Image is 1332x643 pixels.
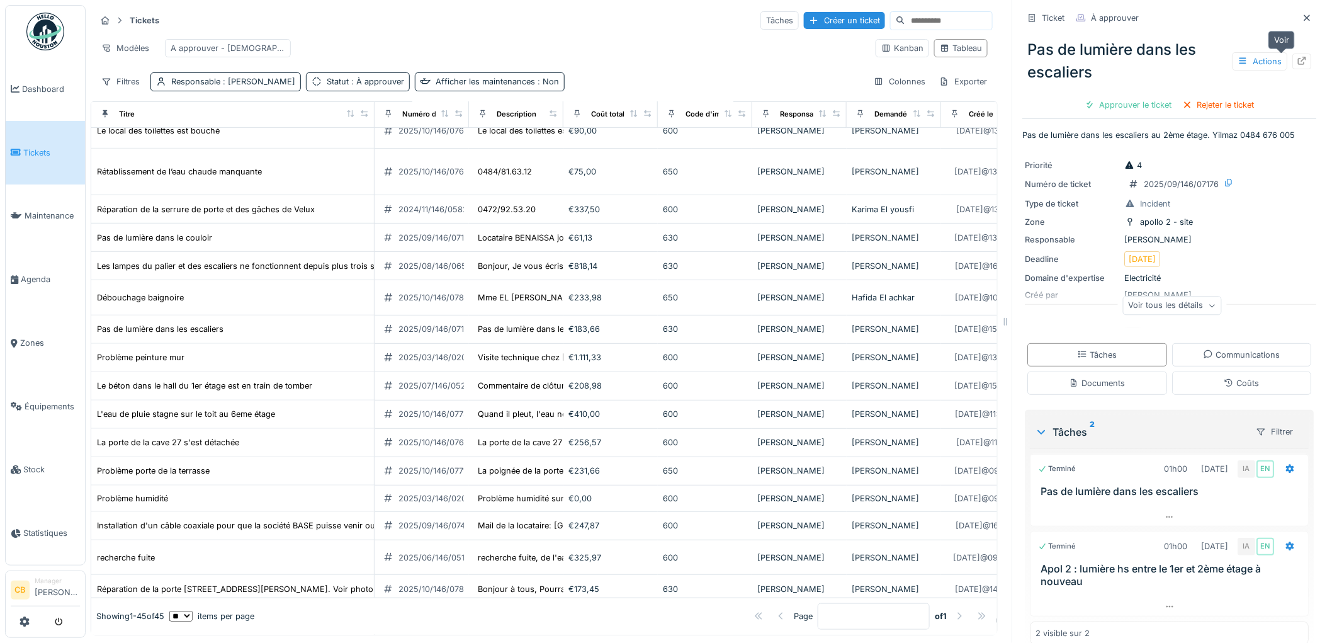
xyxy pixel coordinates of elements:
div: [PERSON_NAME] [757,492,842,504]
span: Stock [23,464,80,475]
div: Numéro de ticket [1025,178,1120,190]
div: Kanban [881,42,923,54]
div: [DATE] @ 09:16:28 [954,465,1022,477]
div: [PERSON_NAME] [852,408,936,420]
div: 630 [663,583,747,595]
div: Terminé [1039,541,1076,552]
div: Pas de lumière dans les escaliers [97,323,223,335]
div: apollo 2 - site [1141,216,1194,228]
span: Statistiques [23,527,80,539]
div: [DATE] @ 09:56:52 [954,552,1024,564]
div: [PERSON_NAME] [852,492,936,504]
div: €247,87 [568,520,653,532]
div: À approuver [1092,12,1139,24]
div: [DATE] [1129,253,1156,265]
div: [PERSON_NAME] [757,203,842,215]
div: Communications [1204,349,1280,361]
div: Rejeter le ticket [1178,96,1260,113]
div: [PERSON_NAME] [852,465,936,477]
div: 2025/09/146/07176 [1144,178,1219,190]
div: [PERSON_NAME] [757,292,842,304]
a: Maintenance [6,185,85,248]
div: 2025/09/146/07103 [398,232,474,244]
div: [DATE] @ 13:28:58 [954,166,1022,178]
div: Tâches [760,11,799,30]
div: [PERSON_NAME] [757,232,842,244]
div: 2 visible sur 2 [1036,627,1090,639]
div: Description [497,109,536,120]
div: [DATE] @ 15:08:08 [954,380,1022,392]
div: Problème peinture mur [97,351,184,363]
div: 2025/07/146/05254 [398,380,476,392]
div: €325,97 [568,552,653,564]
div: [DATE] @ 09:14:23 [954,492,1022,504]
div: 600 [663,436,747,448]
div: IA [1238,538,1256,555]
div: Numéro de ticket [402,109,462,120]
div: Terminé [1039,464,1076,474]
div: 630 [663,323,747,335]
div: €256,57 [568,436,653,448]
div: 650 [663,465,747,477]
div: [PERSON_NAME] [757,583,842,595]
div: €233,98 [568,292,653,304]
div: [DATE] @ 11:01:20 [956,436,1020,448]
div: €0,00 [568,492,653,504]
div: [PERSON_NAME] [757,125,842,137]
a: Zones [6,311,85,375]
a: Statistiques [6,501,85,565]
div: Responsable [1025,234,1120,246]
div: 0484/81.63.12 [478,166,532,178]
div: Exporter [934,72,993,91]
div: Coût total [591,109,624,120]
strong: of 1 [935,610,947,622]
div: Rétablissement de l’eau chaude manquante [97,166,262,178]
div: Ticket [1042,12,1065,24]
div: Voir tous les détails [1123,297,1222,315]
div: 600 [663,380,747,392]
div: Le béton dans le hall du 1er étage est en train de tomber [97,380,312,392]
div: [PERSON_NAME] [757,408,842,420]
div: Problème humidité [97,492,168,504]
div: items per page [169,610,254,622]
div: Mail de la locataire: [GEOGRAPHIC_DATA], Je vous écris... [478,520,701,532]
div: €231,66 [568,465,653,477]
div: 2025/10/146/07649 [398,166,474,178]
sup: 2 [1090,424,1095,440]
div: 01h00 [1165,463,1188,475]
div: Actions [1233,52,1288,71]
div: 2025/10/146/07824 [398,583,474,595]
div: La poignée de la porte de la terrasse ne tient ... [478,465,658,477]
div: €410,00 [568,408,653,420]
div: [DATE] @ 16:18:37 [956,520,1021,532]
div: Débouchage baignoire [97,292,184,304]
div: Tâches [1078,349,1117,361]
div: Modèles [96,39,155,57]
div: [PERSON_NAME] [852,232,936,244]
div: 650 [663,292,747,304]
div: [DATE] [1202,540,1229,552]
div: [DATE] @ 10:21:02 [956,292,1022,304]
div: Bonjour, Je vous écris de la part de Mr [PERSON_NAME]... [478,260,704,272]
div: Le local des toilettes est bouché [97,125,220,137]
div: [PERSON_NAME] [852,583,936,595]
strong: Tickets [125,14,164,26]
div: Réparation de la serrure de porte et des gâches de Velux [97,203,315,215]
div: 2025/09/146/07480 [398,520,475,532]
div: Installation d'un câble coaxiale pour que la société BASE puisse venir ouvrir le wifi [97,520,412,532]
div: Responsable [780,109,824,120]
div: Voir [1268,31,1295,49]
div: A approuver - [DEMOGRAPHIC_DATA] [171,42,285,54]
div: Les lampes du palier et des escaliers ne fonctionnent depuis plus trois semaines. [97,260,409,272]
span: Zones [20,337,80,349]
div: recherche fuite, de l'eau coule dans l'appartem... [478,552,666,564]
div: Le local des toilettes est bouché. [PERSON_NAME] 04... [478,125,693,137]
div: [DATE] @ 14:33:12 [956,583,1022,595]
div: Problème porte de la terrasse [97,465,210,477]
a: Agenda [6,248,85,311]
div: Page [794,610,813,622]
div: [PERSON_NAME] [852,436,936,448]
span: Maintenance [25,210,80,222]
div: 600 [663,492,747,504]
div: 600 [663,125,747,137]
